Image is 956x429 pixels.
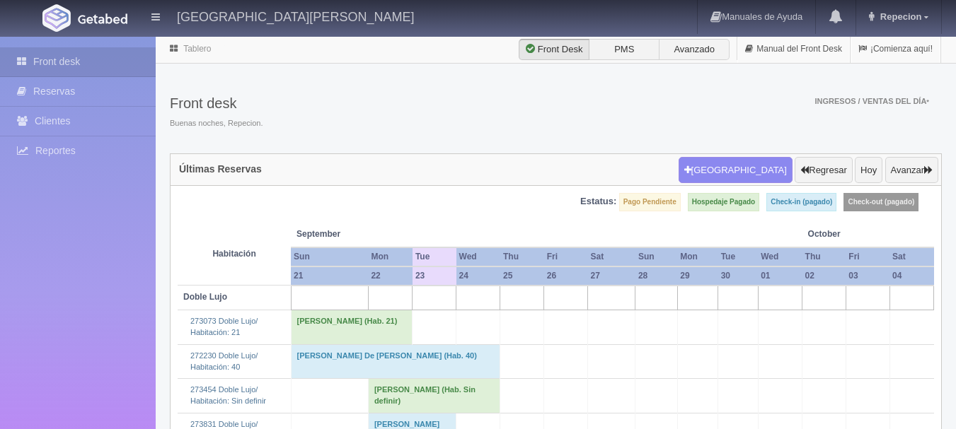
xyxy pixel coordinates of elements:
th: Fri [846,247,889,266]
span: Repecion [877,11,922,22]
strong: Habitación [212,249,255,259]
th: Fri [544,247,588,266]
th: Sun [635,247,677,266]
label: Hospedaje Pagado [688,193,759,211]
th: 03 [846,266,889,286]
th: Sat [889,247,934,266]
label: PMS [589,39,660,60]
th: Tue [413,247,456,266]
th: 21 [291,266,368,286]
button: Hoy [855,157,882,184]
th: Mon [677,247,718,266]
h4: Últimas Reservas [179,164,262,175]
td: [PERSON_NAME] De [PERSON_NAME] (Hab. 40) [291,344,500,378]
a: Tablero [183,44,211,54]
th: 29 [677,266,718,286]
span: September [296,228,407,240]
h4: [GEOGRAPHIC_DATA][PERSON_NAME] [177,7,414,25]
th: 26 [544,266,588,286]
span: Ingresos / Ventas del día [814,97,929,105]
label: Pago Pendiente [619,193,681,211]
th: 28 [635,266,677,286]
th: 24 [456,266,500,286]
th: 02 [802,266,846,286]
span: Buenas noches, Repecion. [170,118,263,129]
label: Check-in (pagado) [766,193,836,211]
img: Getabed [42,4,71,32]
th: 04 [889,266,934,286]
th: Mon [368,247,413,266]
button: Regresar [795,157,852,184]
th: 27 [587,266,635,286]
b: Doble Lujo [183,292,227,302]
a: 273454 Doble Lujo/Habitación: Sin definir [190,385,266,405]
a: ¡Comienza aquí! [851,35,940,63]
button: [GEOGRAPHIC_DATA] [679,157,793,184]
a: 273073 Doble Lujo/Habitación: 21 [190,317,258,336]
span: October [808,228,884,240]
th: Thu [500,247,544,266]
th: 01 [758,266,802,286]
td: [PERSON_NAME] (Hab. 21) [291,310,413,344]
label: Front Desk [519,39,589,60]
th: 22 [368,266,413,286]
h3: Front desk [170,95,263,111]
th: Wed [758,247,802,266]
td: [PERSON_NAME] (Hab. Sin definir) [368,379,500,413]
label: Estatus: [580,195,616,208]
th: Sat [587,247,635,266]
label: Check-out (pagado) [843,193,918,211]
th: Wed [456,247,500,266]
th: 25 [500,266,544,286]
a: Manual del Front Desk [737,35,850,63]
label: Avanzado [659,39,730,60]
button: Avanzar [885,157,938,184]
th: 23 [413,266,456,286]
th: 30 [718,266,759,286]
th: Thu [802,247,846,266]
th: Tue [718,247,759,266]
img: Getabed [78,13,127,24]
th: Sun [291,247,368,266]
a: 272230 Doble Lujo/Habitación: 40 [190,351,258,371]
